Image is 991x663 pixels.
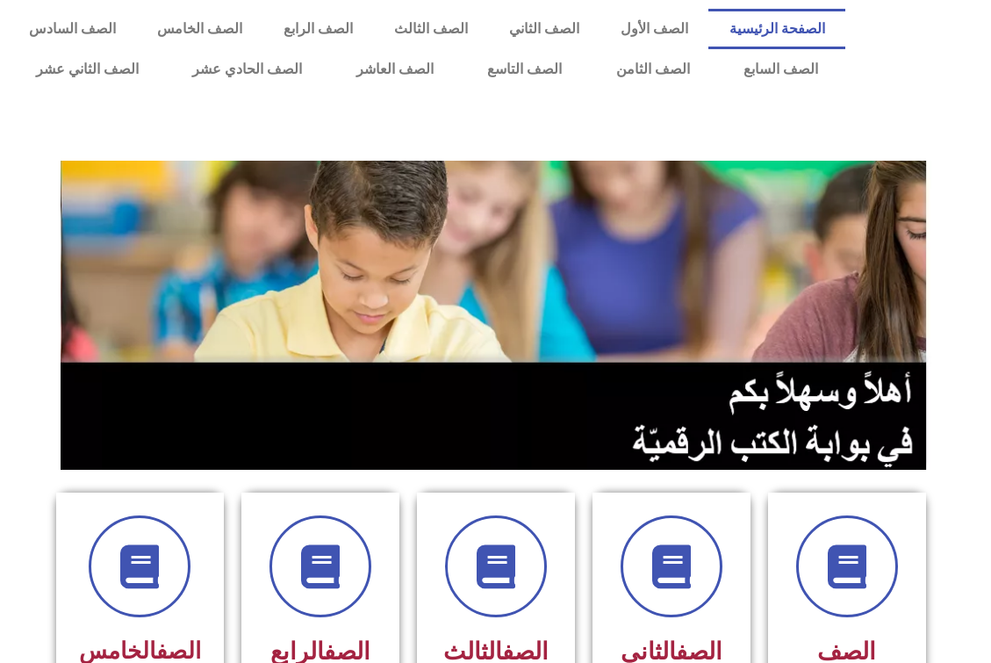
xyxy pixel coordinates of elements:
[717,49,846,90] a: الصف السابع
[489,9,600,49] a: الصف الثاني
[9,9,137,49] a: الصف السادس
[166,49,330,90] a: الصف الحادي عشر
[137,9,263,49] a: الصف الخامس
[708,9,845,49] a: الصفحة الرئيسية
[374,9,489,49] a: الصف الثالث
[9,49,166,90] a: الصف الثاني عشر
[461,49,590,90] a: الصف التاسع
[329,49,461,90] a: الصف العاشر
[600,9,708,49] a: الصف الأول
[589,49,717,90] a: الصف الثامن
[263,9,374,49] a: الصف الرابع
